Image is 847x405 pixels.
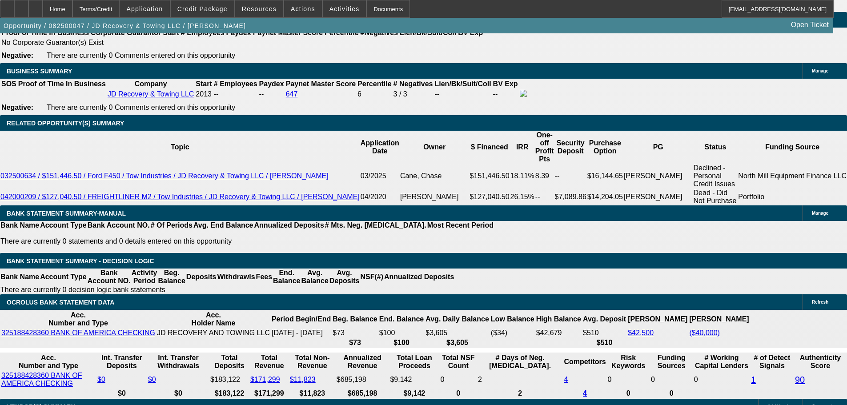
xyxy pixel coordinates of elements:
[694,376,698,383] span: 0
[97,376,105,383] a: $0
[259,80,284,88] b: Paydex
[627,311,688,328] th: [PERSON_NAME]
[323,0,366,17] button: Activities
[196,80,212,88] b: Start
[360,188,400,205] td: 04/2020
[171,0,234,17] button: Credit Package
[587,164,623,188] td: $16,144.65
[253,221,324,230] th: Annualized Deposits
[157,269,185,285] th: Beg. Balance
[217,269,255,285] th: Withdrawls
[425,311,490,328] th: Avg. Daily Balance
[290,376,316,383] a: $11,823
[554,188,587,205] td: $7,089.86
[289,389,335,398] th: $11,823
[214,90,219,98] span: --
[694,353,750,370] th: # Working Capital Lenders
[583,389,587,397] a: 4
[148,353,209,370] th: Int. Transfer Withdrawals
[689,329,720,337] a: ($40,000)
[47,52,235,59] span: There are currently 0 Comments entered on this opportunity
[582,338,626,347] th: $510
[470,131,510,164] th: $ Financed
[389,353,439,370] th: Total Loan Proceeds
[389,389,439,398] th: $9,142
[795,353,846,370] th: Authenticity Score
[478,353,562,370] th: # Days of Neg. [MEDICAL_DATA].
[108,90,194,98] a: JD Recovery & Towing LLC
[554,164,587,188] td: --
[520,90,527,97] img: facebook-icon.png
[286,80,356,88] b: Paynet Master Score
[535,131,554,164] th: One-off Profit Pts
[259,89,285,99] td: --
[623,131,693,164] th: PG
[440,371,477,388] td: 0
[389,371,439,388] td: $9,142
[738,164,847,188] td: North Mill Equipment Finance LLC
[1,329,155,337] a: 325188428360 BANK OF AMERICA CHECKING
[587,188,623,205] td: $14,204.05
[628,329,654,337] a: $42,500
[126,5,163,12] span: Application
[157,311,270,328] th: Acc. Holder Name
[329,269,360,285] th: Avg. Deposits
[289,353,335,370] th: Total Non-Revenue
[157,329,270,337] td: JD RECOVERY AND TOWING LLC
[97,389,147,398] th: $0
[812,300,828,305] span: Refresh
[425,338,490,347] th: $3,605
[273,269,301,285] th: End. Balance
[7,210,126,217] span: BANK STATEMENT SUMMARY-MANUAL
[250,389,289,398] th: $171,299
[379,329,424,337] td: $100
[440,389,477,398] th: 0
[751,375,756,385] a: 1
[195,89,212,99] td: 2013
[150,221,193,230] th: # Of Periods
[332,338,377,347] th: $73
[1,353,96,370] th: Acc. Number and Type
[693,188,738,205] td: Dead - Did Not Purchase
[650,353,693,370] th: Funding Sources
[0,193,360,200] a: 042000209 / $127,040.50 / FREIGHTLINER M2 / Tow Industries / JD Recovery & Towing LLC / [PERSON_N...
[337,376,389,384] div: $685,198
[210,371,249,388] td: $183,122
[582,311,626,328] th: Avg. Deposit
[693,164,738,188] td: Declined - Personal Credit Issues
[693,131,738,164] th: Status
[18,80,106,88] th: Proof of Time In Business
[193,221,254,230] th: Avg. End Balance
[812,68,828,73] span: Manage
[623,188,693,205] td: [PERSON_NAME]
[400,131,470,164] th: Owner
[425,329,490,337] td: $3,605
[7,299,114,306] span: OCROLUS BANK STATEMENT DATA
[478,371,562,388] td: 2
[256,269,273,285] th: Fees
[271,329,331,337] td: [DATE] - [DATE]
[332,329,377,337] td: $73
[250,353,289,370] th: Total Revenue
[0,237,494,245] p: There are currently 0 statements and 0 details entered on this opportunity
[1,311,156,328] th: Acc. Number and Type
[210,389,249,398] th: $183,122
[40,269,87,285] th: Account Type
[393,80,433,88] b: # Negatives
[1,38,487,47] td: No Corporate Guarantor(s) Exist
[535,188,554,205] td: --
[332,311,377,328] th: Beg. Balance
[689,311,749,328] th: [PERSON_NAME]
[535,164,554,188] td: 8.39
[536,311,582,328] th: High Balance
[650,389,693,398] th: 0
[434,89,491,99] td: --
[510,131,535,164] th: IRR
[400,164,470,188] td: Cane, Chase
[336,389,389,398] th: $685,198
[87,269,131,285] th: Bank Account NO.
[738,131,847,164] th: Funding Source
[607,353,650,370] th: Risk Keywords
[4,22,246,29] span: Opportunity / 082500047 / JD Recovery & Towing LLC / [PERSON_NAME]
[7,68,72,75] span: BUSINESS SUMMARY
